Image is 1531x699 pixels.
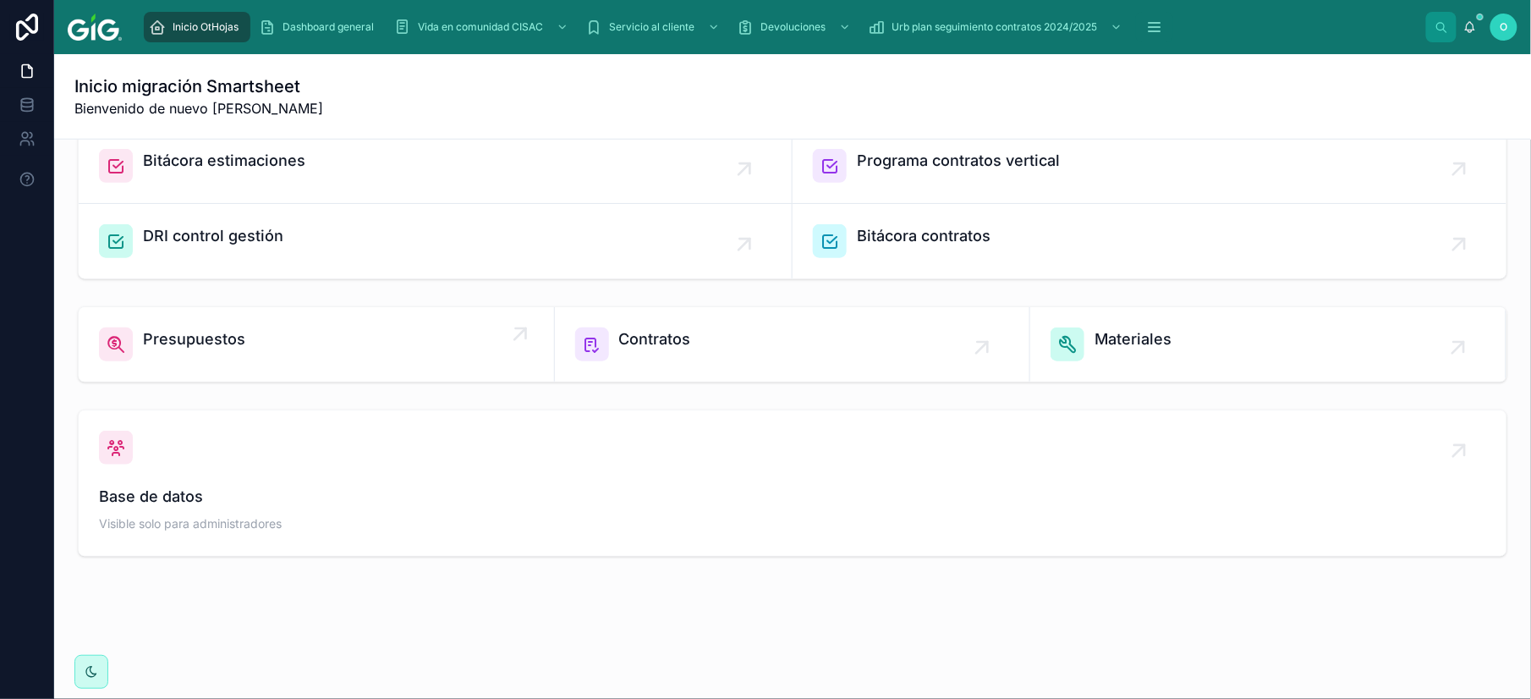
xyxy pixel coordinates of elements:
a: Base de datosVisible solo para administradores [79,410,1506,556]
span: Devoluciones [760,20,826,34]
img: App logo [68,14,122,41]
a: Devoluciones [732,12,859,42]
a: DRI control gestión [79,204,793,278]
a: Bitácora contratos [793,204,1506,278]
h1: Inicio migración Smartsheet [74,74,323,98]
a: Programa contratos vertical [793,129,1506,204]
a: Vida en comunidad CISAC [389,12,577,42]
a: Presupuestos [79,307,555,382]
span: Programa contratos vertical [857,149,1060,173]
a: Materiales [1030,307,1506,382]
span: Visible solo para administradores [99,515,1486,532]
span: Materiales [1095,327,1172,351]
span: Urb plan seguimiento contratos 2024/2025 [892,20,1097,34]
span: DRI control gestión [143,224,283,248]
div: scrollable content [135,8,1426,46]
span: Inicio OtHojas [173,20,239,34]
span: Contratos [619,327,691,351]
a: Urb plan seguimiento contratos 2024/2025 [863,12,1131,42]
span: Vida en comunidad CISAC [418,20,543,34]
span: Dashboard general [283,20,374,34]
span: Base de datos [99,485,1486,509]
a: Bitácora estimaciones [79,129,793,204]
span: Bitácora contratos [857,224,990,248]
span: Servicio al cliente [609,20,694,34]
span: Bitácora estimaciones [143,149,305,173]
a: Inicio OtHojas [144,12,250,42]
span: O [1501,20,1508,34]
a: Contratos [555,307,1031,382]
a: Dashboard general [254,12,386,42]
a: Servicio al cliente [580,12,728,42]
span: Bienvenido de nuevo [PERSON_NAME] [74,98,323,118]
span: Presupuestos [143,327,245,351]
